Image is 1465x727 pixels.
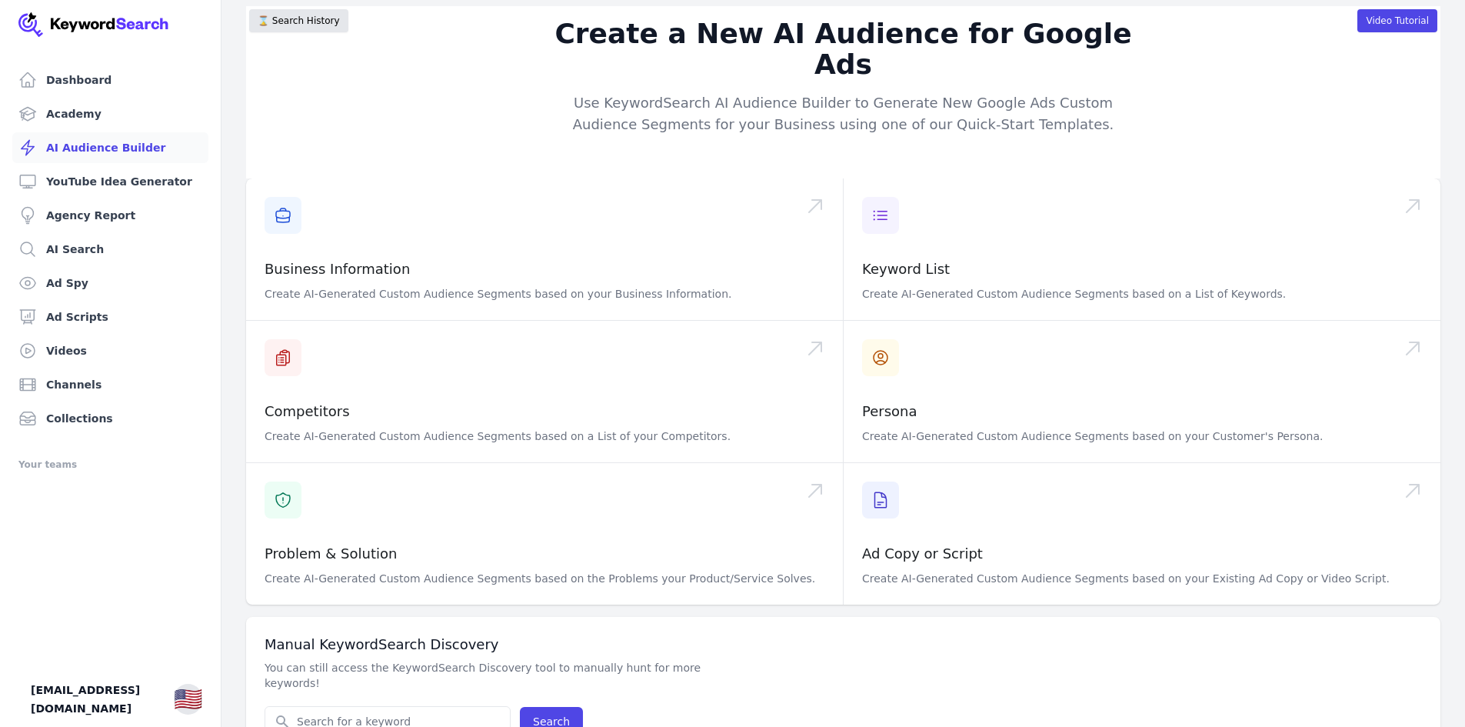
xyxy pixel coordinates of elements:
img: Your Company [18,12,169,37]
div: 🇺🇸 [174,685,202,713]
a: Ad Scripts [12,302,208,332]
a: AI Search [12,234,208,265]
a: YouTube Idea Generator [12,166,208,197]
a: Persona [862,403,917,419]
button: Video Tutorial [1357,9,1437,32]
a: Academy [12,98,208,129]
a: Collections [12,403,208,434]
p: You can still access the KeywordSearch Discovery tool to manually hunt for more keywords! [265,660,708,691]
a: Agency Report [12,200,208,231]
h2: Create a New AI Audience for Google Ads [548,18,1139,80]
span: [EMAIL_ADDRESS][DOMAIN_NAME] [31,681,161,718]
button: 🇺🇸 [174,684,202,715]
a: Ad Spy [12,268,208,298]
div: Your teams [18,455,202,474]
h3: Manual KeywordSearch Discovery [265,635,1422,654]
a: Business Information [265,261,410,277]
a: Problem & Solution [265,545,397,562]
a: AI Audience Builder [12,132,208,163]
p: Use KeywordSearch AI Audience Builder to Generate New Google Ads Custom Audience Segments for you... [548,92,1139,135]
a: Competitors [265,403,350,419]
a: Ad Copy or Script [862,545,983,562]
a: Channels [12,369,208,400]
button: ⌛️ Search History [249,9,348,32]
a: Keyword List [862,261,950,277]
a: Videos [12,335,208,366]
a: Dashboard [12,65,208,95]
